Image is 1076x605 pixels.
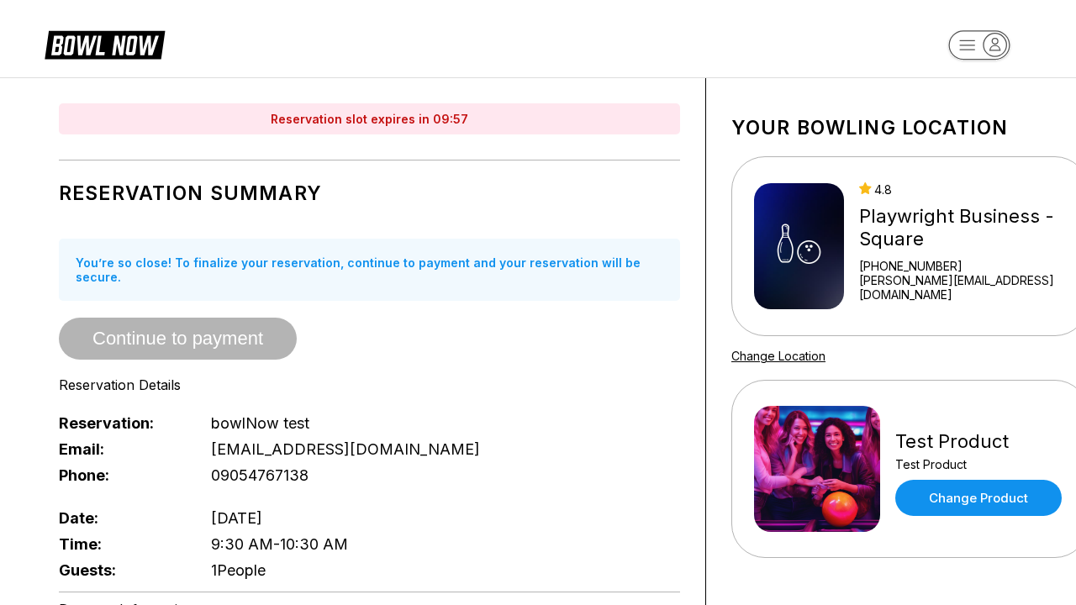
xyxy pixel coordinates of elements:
[59,239,680,301] div: You’re so close! To finalize your reservation, continue to payment and your reservation will be s...
[59,414,183,432] span: Reservation:
[211,509,262,527] span: [DATE]
[859,259,1066,273] div: [PHONE_NUMBER]
[859,205,1066,250] div: Playwright Business - Square
[59,103,680,134] div: Reservation slot expires in 09:57
[211,561,266,579] span: 1 People
[59,440,183,458] span: Email:
[895,480,1062,516] a: Change Product
[59,181,680,205] h1: Reservation Summary
[754,183,844,309] img: Playwright Business - Square
[859,273,1066,302] a: [PERSON_NAME][EMAIL_ADDRESS][DOMAIN_NAME]
[211,414,309,432] span: bowlNow test
[895,457,1062,471] div: Test Product
[59,561,183,579] span: Guests:
[59,509,183,527] span: Date:
[859,182,1066,197] div: 4.8
[211,466,309,484] span: 09054767138
[895,430,1062,453] div: Test Product
[211,440,480,458] span: [EMAIL_ADDRESS][DOMAIN_NAME]
[731,349,825,363] a: Change Location
[754,406,880,532] img: Test Product
[59,535,183,553] span: Time:
[211,535,348,553] span: 9:30 AM - 10:30 AM
[59,376,680,393] div: Reservation Details
[59,466,183,484] span: Phone:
